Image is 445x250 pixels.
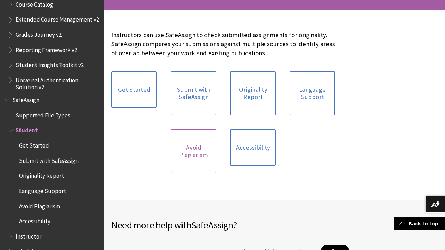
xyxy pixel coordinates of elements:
[171,71,216,115] a: Submit with SafeAssign
[16,74,99,91] span: Universal Authentication Solution v2
[171,129,216,173] a: Avoid Plagiarism
[16,29,62,38] span: Grades Journey v2
[19,200,60,210] span: Avoid Plagiarism
[111,71,157,108] a: Get Started
[19,216,50,225] span: Accessibility
[230,129,276,166] a: Accessibility
[394,217,445,230] a: Back to top
[111,218,438,232] h2: Need more help with ?
[111,31,335,58] p: Instructors can use SafeAssign to check submitted assignments for originality. SafeAssign compare...
[19,170,64,180] span: Originality Report
[290,71,335,115] a: Language Support
[16,125,38,134] span: Student
[16,59,84,69] span: Student Insights Toolkit v2
[16,109,70,119] span: Supported File Types
[19,155,79,164] span: Submit with SafeAssign
[191,219,233,231] span: SafeAssign
[16,14,99,23] span: Extended Course Management v2
[19,185,66,194] span: Language Support
[230,71,276,115] a: Originality Report
[19,140,49,149] span: Get Started
[16,44,77,53] span: Reporting Framework v2
[12,94,39,103] span: SafeAssign
[16,231,41,240] span: Instructor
